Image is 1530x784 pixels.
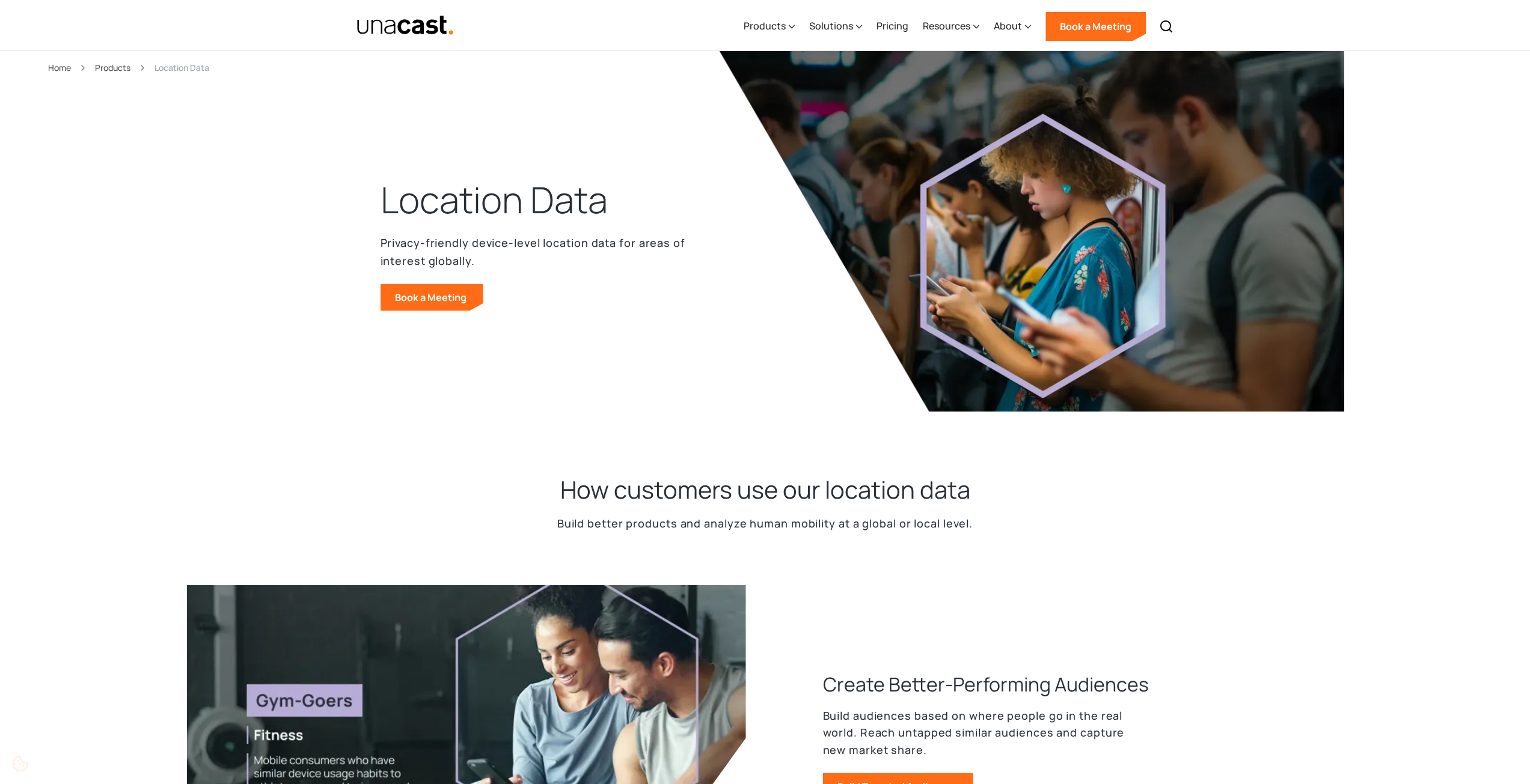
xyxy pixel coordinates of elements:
[155,61,209,74] div: Location Data
[809,19,853,33] div: Solutions
[95,61,130,74] a: Products
[381,284,483,311] a: Book a Meeting
[994,2,1031,51] div: About
[356,15,454,36] img: Unacast text logo
[48,61,71,74] a: Home
[356,15,454,36] a: home
[994,19,1022,33] div: About
[744,19,786,33] div: Products
[1045,12,1146,41] a: Book a Meeting
[6,749,35,778] div: Cookie Preferences
[381,234,693,270] p: Privacy-friendly device-level location data for areas of interest globally.
[823,707,1150,759] p: Build audiences based on where people go in the real world. Reach untapped similar audiences and ...
[557,515,973,532] p: Build better products and analyze human mobility at a global or local level.
[1159,19,1174,34] img: Search icon
[923,19,970,33] div: Resources
[877,2,908,51] a: Pricing
[744,2,795,51] div: Products
[381,176,608,224] h1: Location Data
[809,2,862,51] div: Solutions
[823,671,1149,697] h3: Create Better-Performing Audiences
[560,474,970,505] h2: How customers use our location data
[923,2,979,51] div: Resources
[719,51,1344,412] img: Image of girl on phone in subway, surrounded by other people on phones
